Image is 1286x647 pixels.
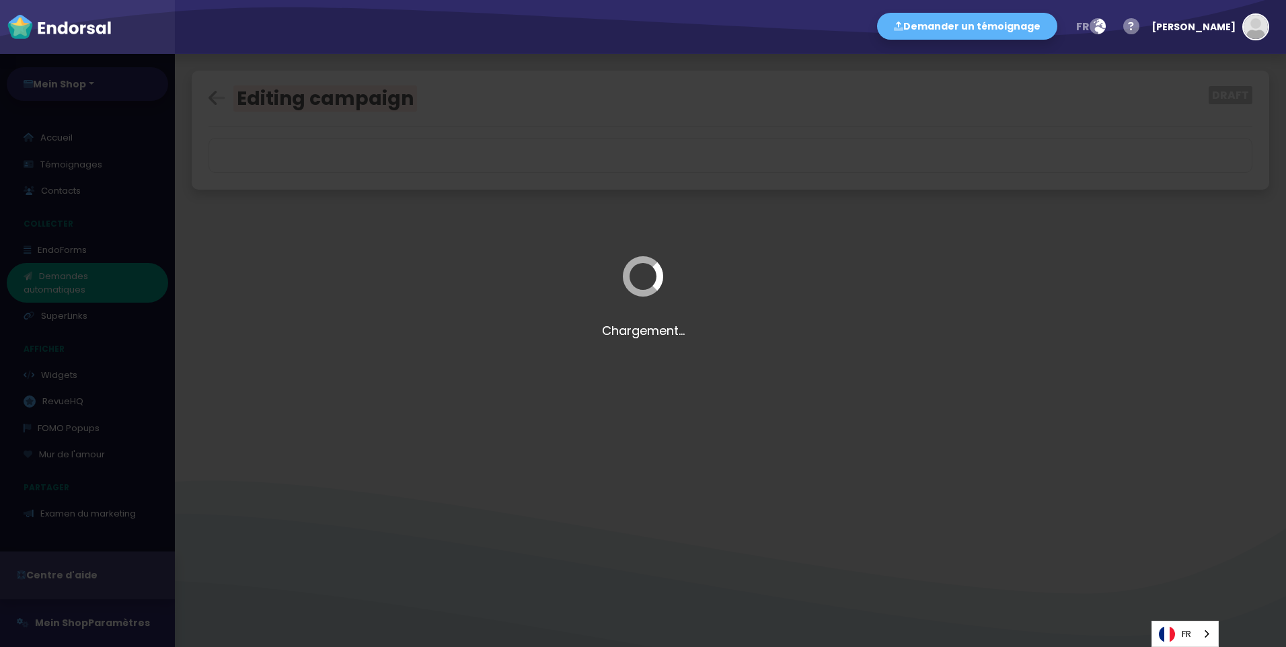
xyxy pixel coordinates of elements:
img: endorsal-logo-white@2x.png [7,13,112,40]
aside: Language selected: Français [1151,621,1219,647]
div: [PERSON_NAME] [1151,7,1236,47]
span: fr [1076,19,1090,34]
div: Language [1151,621,1219,647]
button: [PERSON_NAME] [1145,7,1269,47]
button: fr [1067,13,1114,40]
a: FR [1152,621,1218,646]
img: default-avatar.jpg [1244,15,1268,39]
button: Demander un témoignage [877,13,1057,40]
h4: Chargement... [602,323,685,338]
